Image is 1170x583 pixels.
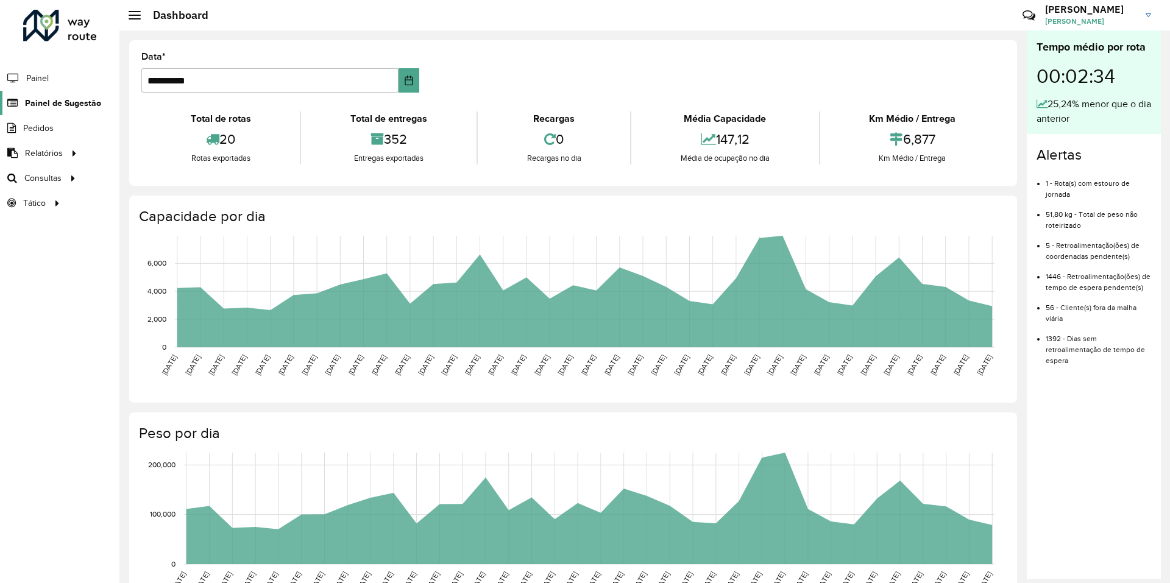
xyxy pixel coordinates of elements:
[141,49,166,64] label: Data
[1045,16,1136,27] span: [PERSON_NAME]
[147,259,166,267] text: 6,000
[147,287,166,295] text: 4,000
[603,353,620,376] text: [DATE]
[634,152,815,164] div: Média de ocupação no dia
[812,353,830,376] text: [DATE]
[1037,39,1151,55] div: Tempo médio por rota
[399,68,420,93] button: Choose Date
[162,343,166,351] text: 0
[144,126,297,152] div: 20
[25,97,101,110] span: Painel de Sugestão
[25,147,63,160] span: Relatórios
[1037,146,1151,164] h4: Alertas
[23,122,54,135] span: Pedidos
[743,353,760,376] text: [DATE]
[370,353,388,376] text: [DATE]
[906,353,923,376] text: [DATE]
[1046,324,1151,366] li: 1392 - Dias sem retroalimentação de tempo de espera
[440,353,458,376] text: [DATE]
[148,461,175,468] text: 200,000
[1037,97,1151,126] div: 25,24% menor que o dia anterior
[304,126,473,152] div: 352
[634,126,815,152] div: 147,12
[184,353,202,376] text: [DATE]
[882,353,900,376] text: [DATE]
[324,353,341,376] text: [DATE]
[23,197,46,210] span: Tático
[139,208,1005,225] h4: Capacidade por dia
[26,72,49,85] span: Painel
[1046,169,1151,200] li: 1 - Rota(s) com estouro de jornada
[393,353,411,376] text: [DATE]
[952,353,970,376] text: [DATE]
[147,315,166,323] text: 2,000
[300,353,318,376] text: [DATE]
[253,353,271,376] text: [DATE]
[877,4,1004,37] div: Críticas? Dúvidas? Elogios? Sugestões? Entre em contato conosco!
[1046,293,1151,324] li: 56 - Cliente(s) fora da malha viária
[1046,200,1151,231] li: 51,80 kg - Total de peso não roteirizado
[160,353,178,376] text: [DATE]
[696,353,714,376] text: [DATE]
[1037,55,1151,97] div: 00:02:34
[150,511,175,518] text: 100,000
[417,353,434,376] text: [DATE]
[139,425,1005,442] h4: Peso por dia
[144,152,297,164] div: Rotas exportadas
[304,152,473,164] div: Entregas exportadas
[673,353,690,376] text: [DATE]
[277,353,294,376] text: [DATE]
[766,353,784,376] text: [DATE]
[1046,262,1151,293] li: 1446 - Retroalimentação(ões) de tempo de espera pendente(s)
[789,353,807,376] text: [DATE]
[463,353,481,376] text: [DATE]
[304,111,473,126] div: Total de entregas
[486,353,504,376] text: [DATE]
[859,353,877,376] text: [DATE]
[823,126,1002,152] div: 6,877
[144,111,297,126] div: Total de rotas
[509,353,527,376] text: [DATE]
[976,353,993,376] text: [DATE]
[230,353,248,376] text: [DATE]
[1045,4,1136,15] h3: [PERSON_NAME]
[556,353,574,376] text: [DATE]
[626,353,643,376] text: [DATE]
[650,353,667,376] text: [DATE]
[823,152,1002,164] div: Km Médio / Entrega
[929,353,946,376] text: [DATE]
[481,152,627,164] div: Recargas no dia
[481,111,627,126] div: Recargas
[835,353,853,376] text: [DATE]
[533,353,551,376] text: [DATE]
[171,560,175,568] text: 0
[580,353,597,376] text: [DATE]
[1046,231,1151,262] li: 5 - Retroalimentação(ões) de coordenadas pendente(s)
[24,172,62,185] span: Consultas
[719,353,737,376] text: [DATE]
[1016,2,1042,29] a: Contato Rápido
[823,111,1002,126] div: Km Médio / Entrega
[141,9,208,22] h2: Dashboard
[347,353,364,376] text: [DATE]
[207,353,225,376] text: [DATE]
[634,111,815,126] div: Média Capacidade
[481,126,627,152] div: 0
